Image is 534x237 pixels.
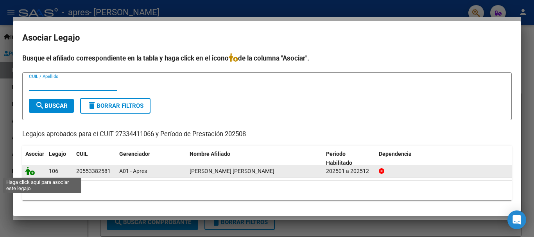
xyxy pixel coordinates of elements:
datatable-header-cell: CUIL [73,146,116,171]
span: Buscar [35,102,68,109]
mat-icon: delete [87,101,97,110]
h2: Asociar Legajo [22,30,512,45]
p: Legajos aprobados para el CUIT 27334411066 y Período de Prestación 202508 [22,130,512,139]
span: OJEDA IGNACIO VALENTIN [190,168,274,174]
span: Nombre Afiliado [190,151,230,157]
div: 20553382581 [76,167,111,176]
datatable-header-cell: Legajo [46,146,73,171]
div: 1 registros [22,181,512,200]
span: Legajo [49,151,66,157]
div: Open Intercom Messenger [507,210,526,229]
span: Dependencia [379,151,412,157]
datatable-header-cell: Nombre Afiliado [186,146,323,171]
span: A01 - Apres [119,168,147,174]
div: 202501 a 202512 [326,167,373,176]
datatable-header-cell: Gerenciador [116,146,186,171]
span: Periodo Habilitado [326,151,352,166]
span: 106 [49,168,58,174]
datatable-header-cell: Periodo Habilitado [323,146,376,171]
mat-icon: search [35,101,45,110]
span: Borrar Filtros [87,102,143,109]
span: Asociar [25,151,44,157]
span: Gerenciador [119,151,150,157]
datatable-header-cell: Asociar [22,146,46,171]
h4: Busque el afiliado correspondiente en la tabla y haga click en el ícono de la columna "Asociar". [22,53,512,63]
span: CUIL [76,151,88,157]
button: Borrar Filtros [80,98,151,114]
datatable-header-cell: Dependencia [376,146,512,171]
button: Buscar [29,99,74,113]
